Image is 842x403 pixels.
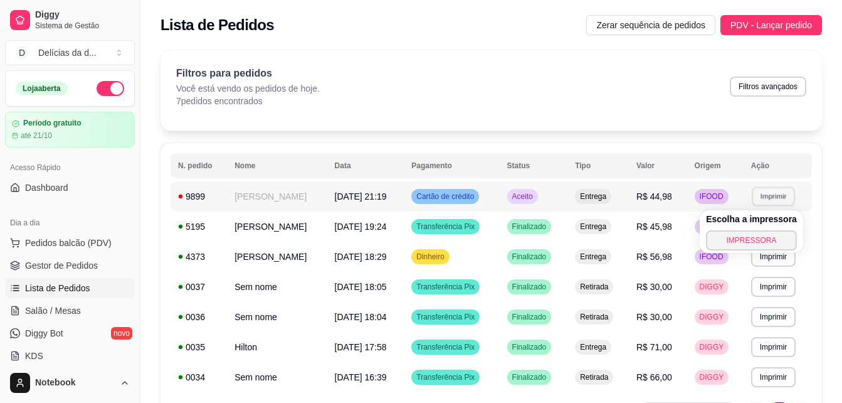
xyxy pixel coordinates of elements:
[5,40,135,65] button: Select a team
[227,181,327,212] td: [PERSON_NAME]
[335,252,387,262] span: [DATE] 18:29
[16,46,28,59] span: D
[335,312,387,322] span: [DATE] 18:04
[161,15,274,35] h2: Lista de Pedidos
[697,372,727,382] span: DIGGY
[577,342,609,352] span: Entrega
[35,9,130,21] span: Diggy
[227,153,327,178] th: Nome
[577,191,609,201] span: Entrega
[636,191,672,201] span: R$ 44,98
[500,153,568,178] th: Status
[21,131,52,141] article: até 21/10
[752,186,795,206] button: Imprimir
[577,312,611,322] span: Retirada
[577,222,609,232] span: Entrega
[751,247,796,267] button: Imprimir
[636,222,672,232] span: R$ 45,98
[414,372,477,382] span: Transferência Pix
[414,222,477,232] span: Transferência Pix
[38,46,97,59] div: Delícias da d ...
[35,377,115,389] span: Notebook
[97,81,124,96] button: Alterar Status
[227,272,327,302] td: Sem nome
[23,119,82,128] article: Período gratuito
[25,327,63,340] span: Diggy Bot
[16,82,68,95] div: Loja aberta
[25,237,112,249] span: Pedidos balcão (PDV)
[35,21,130,31] span: Sistema de Gestão
[687,153,744,178] th: Origem
[414,252,447,262] span: Dinheiro
[178,311,219,323] div: 0036
[751,337,796,357] button: Imprimir
[178,190,219,203] div: 9899
[744,153,812,178] th: Ação
[636,282,672,292] span: R$ 30,00
[567,153,629,178] th: Tipo
[751,367,796,387] button: Imprimir
[629,153,687,178] th: Valor
[178,341,219,353] div: 0035
[227,302,327,332] td: Sem nome
[751,307,796,327] button: Imprimir
[178,220,219,233] div: 5195
[510,372,549,382] span: Finalizado
[171,153,227,178] th: N. pedido
[176,95,320,107] p: 7 pedidos encontrados
[414,282,477,292] span: Transferência Pix
[335,342,387,352] span: [DATE] 17:58
[510,342,549,352] span: Finalizado
[697,191,726,201] span: IFOOD
[596,18,705,32] span: Zerar sequência de pedidos
[25,350,43,362] span: KDS
[176,82,320,95] p: Você está vendo os pedidos de hoje.
[577,282,611,292] span: Retirada
[178,371,219,384] div: 0034
[404,153,499,178] th: Pagamento
[335,222,387,232] span: [DATE] 19:24
[510,312,549,322] span: Finalizado
[697,252,726,262] span: IFOOD
[227,242,327,272] td: [PERSON_NAME]
[227,212,327,242] td: [PERSON_NAME]
[751,277,796,297] button: Imprimir
[636,342,672,352] span: R$ 71,00
[25,304,81,317] span: Salão / Mesas
[227,362,327,392] td: Sem nome
[706,230,797,250] button: IMPRESSORA
[335,372,387,382] span: [DATE] 16:39
[636,312,672,322] span: R$ 30,00
[178,281,219,293] div: 0037
[697,222,726,232] span: IFOOD
[577,252,609,262] span: Entrega
[176,66,320,81] p: Filtros para pedidos
[335,191,387,201] span: [DATE] 21:19
[178,250,219,263] div: 4373
[5,158,135,178] div: Acesso Rápido
[697,342,727,352] span: DIGGY
[697,282,727,292] span: DIGGY
[510,282,549,292] span: Finalizado
[510,191,535,201] span: Aceito
[414,191,476,201] span: Cartão de crédito
[636,252,672,262] span: R$ 56,98
[697,312,727,322] span: DIGGY
[25,259,98,272] span: Gestor de Pedidos
[5,213,135,233] div: Dia a dia
[636,372,672,382] span: R$ 66,00
[327,153,404,178] th: Data
[577,372,611,382] span: Retirada
[25,181,68,194] span: Dashboard
[227,332,327,362] td: Hilton
[510,252,549,262] span: Finalizado
[414,342,477,352] span: Transferência Pix
[730,77,806,97] button: Filtros avançados
[510,222,549,232] span: Finalizado
[414,312,477,322] span: Transferência Pix
[335,282,387,292] span: [DATE] 18:05
[25,282,90,294] span: Lista de Pedidos
[706,213,797,225] h4: Escolha a impressora
[730,18,812,32] span: PDV - Lançar pedido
